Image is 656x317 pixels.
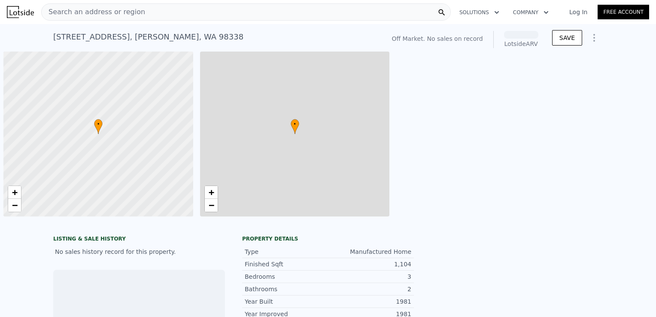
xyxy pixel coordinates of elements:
div: • [94,119,103,134]
span: − [208,200,214,210]
div: 1,104 [328,260,411,268]
span: − [12,200,18,210]
div: • [291,119,299,134]
div: LISTING & SALE HISTORY [53,235,225,244]
span: + [12,187,18,198]
span: Search an address or region [42,7,145,17]
div: 1981 [328,297,411,306]
button: Show Options [586,29,603,46]
button: SAVE [552,30,582,46]
a: Zoom in [8,186,21,199]
span: • [291,120,299,128]
div: [STREET_ADDRESS] , [PERSON_NAME] , WA 98338 [53,31,243,43]
div: Manufactured Home [328,247,411,256]
button: Solutions [453,5,506,20]
div: Year Built [245,297,328,306]
a: Zoom out [205,199,218,212]
div: Type [245,247,328,256]
div: Off Market. No sales on record [392,34,483,43]
img: Lotside [7,6,34,18]
a: Free Account [598,5,649,19]
div: 3 [328,272,411,281]
div: 2 [328,285,411,293]
span: • [94,120,103,128]
div: Finished Sqft [245,260,328,268]
div: Property details [242,235,414,242]
span: + [208,187,214,198]
button: Company [506,5,556,20]
div: Bedrooms [245,272,328,281]
div: No sales history record for this property. [53,244,225,259]
div: Bathrooms [245,285,328,293]
div: Lotside ARV [504,40,538,48]
a: Zoom in [205,186,218,199]
a: Zoom out [8,199,21,212]
a: Log In [559,8,598,16]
